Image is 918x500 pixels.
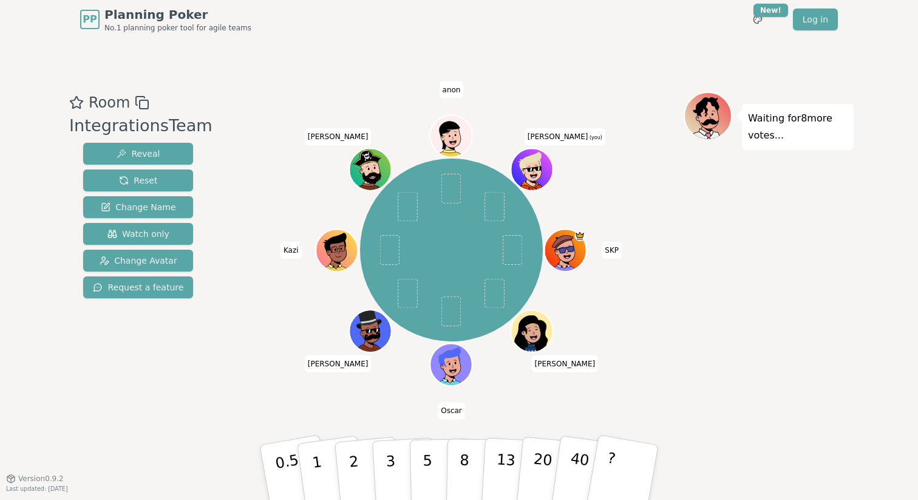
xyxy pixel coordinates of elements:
span: Change Avatar [100,255,177,267]
a: PPPlanning PokerNo.1 planning poker tool for agile teams [80,6,251,33]
a: Log in [793,9,838,30]
button: New! [747,9,769,30]
span: Reset [119,174,157,187]
button: Change Name [83,196,193,218]
button: Reset [83,170,193,191]
span: No.1 planning poker tool for agile teams [104,23,251,33]
span: Click to change your name [438,402,465,419]
span: Click to change your name [305,128,372,145]
span: SKP is the host [575,230,585,241]
button: Watch only [83,223,193,245]
span: Click to change your name [532,355,599,372]
span: Last updated: [DATE] [6,485,68,492]
span: Planning Poker [104,6,251,23]
div: New! [753,4,788,17]
span: Watch only [107,228,169,240]
span: (you) [588,135,602,140]
button: Add as favourite [69,92,84,114]
span: Room [89,92,130,114]
span: Click to change your name [602,242,622,259]
p: Waiting for 8 more votes... [748,110,848,144]
span: Request a feature [93,281,183,293]
span: Click to change your name [280,242,302,259]
span: PP [83,12,97,27]
span: Click to change your name [440,81,464,98]
span: Change Name [101,201,175,213]
button: Change Avatar [83,250,193,272]
button: Click to change your avatar [512,149,552,189]
div: IntegrationsTeam [69,114,212,139]
button: Reveal [83,143,193,165]
button: Request a feature [83,276,193,298]
span: Reveal [117,148,160,160]
button: Version0.9.2 [6,474,64,484]
span: Click to change your name [305,355,372,372]
span: Version 0.9.2 [18,474,64,484]
span: Click to change your name [525,128,605,145]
